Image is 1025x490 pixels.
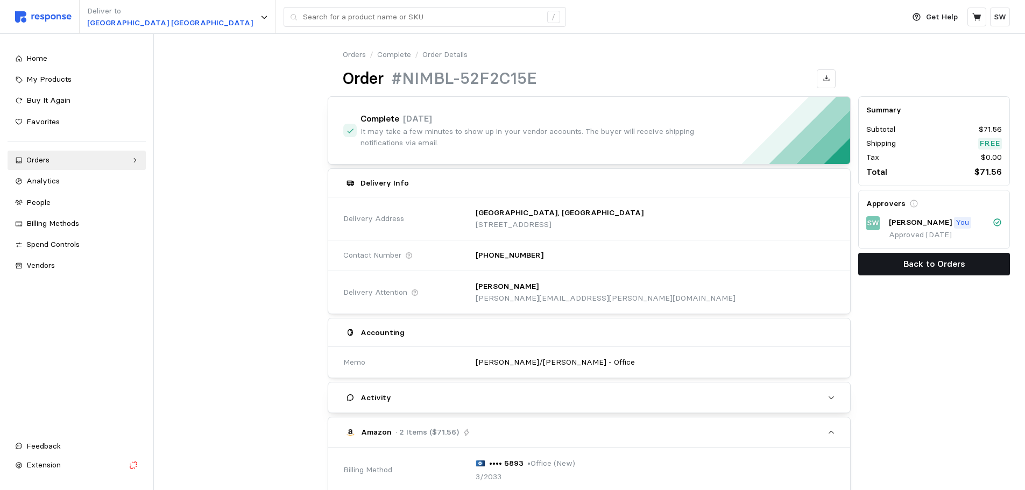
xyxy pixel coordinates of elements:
[377,49,411,61] a: Complete
[974,165,1002,179] p: $71.56
[8,256,146,275] a: Vendors
[866,165,887,179] p: Total
[343,464,392,476] span: Billing Method
[8,214,146,233] a: Billing Methods
[26,441,61,451] span: Feedback
[87,17,253,29] p: [GEOGRAPHIC_DATA] [GEOGRAPHIC_DATA]
[8,456,146,475] button: Extension
[8,437,146,456] button: Feedback
[328,382,850,413] button: Activity
[26,260,55,270] span: Vendors
[994,11,1006,23] p: SW
[395,427,459,438] p: · 2 Items ($71.56)
[26,53,47,63] span: Home
[361,427,392,438] p: Amazon
[26,239,80,249] span: Spend Controls
[360,177,409,189] h5: Delivery Info
[15,11,72,23] img: svg%3e
[343,68,384,89] h1: Order
[360,113,399,125] h4: Complete
[903,257,965,271] p: Back to Orders
[476,219,644,231] p: [STREET_ADDRESS]
[858,253,1010,275] button: Back to Orders
[8,235,146,254] a: Spend Controls
[906,7,964,27] button: Get Help
[866,138,896,150] p: Shipping
[343,250,401,261] span: Contact Number
[476,357,635,368] p: [PERSON_NAME]/[PERSON_NAME] - Office
[979,124,1002,136] p: $71.56
[8,193,146,212] a: People
[26,117,60,126] span: Favorites
[981,152,1002,164] p: $0.00
[867,217,879,229] p: SW
[8,172,146,191] a: Analytics
[360,327,405,338] h5: Accounting
[343,287,407,299] span: Delivery Attention
[343,213,404,225] span: Delivery Address
[866,198,906,209] h5: Approvers
[990,8,1010,26] button: SW
[26,197,51,207] span: People
[980,138,1000,150] p: Free
[926,11,958,23] p: Get Help
[527,458,575,470] p: • Office (New)
[26,74,72,84] span: My Products
[889,229,1002,241] p: Approved [DATE]
[476,471,501,483] p: 3/2033
[8,112,146,132] a: Favorites
[415,49,419,61] p: /
[866,152,879,164] p: Tax
[26,176,60,186] span: Analytics
[8,91,146,110] a: Buy It Again
[489,458,524,470] p: •••• 5893
[343,357,365,368] span: Memo
[476,250,543,261] p: [PHONE_NUMBER]
[8,151,146,170] a: Orders
[26,95,70,105] span: Buy It Again
[26,154,127,166] div: Orders
[303,8,541,27] input: Search for a product name or SKU
[889,217,952,229] p: [PERSON_NAME]
[391,68,537,89] h1: #NIMBL-52F2C15E
[360,126,712,149] p: It may take a few minutes to show up in your vendor accounts. The buyer will receive shipping not...
[956,217,969,229] p: You
[547,11,560,24] div: /
[87,5,253,17] p: Deliver to
[360,392,391,403] h5: Activity
[343,49,366,61] a: Orders
[328,417,850,448] button: Amazon· 2 Items ($71.56)
[476,293,736,304] p: [PERSON_NAME][EMAIL_ADDRESS][PERSON_NAME][DOMAIN_NAME]
[422,49,468,61] p: Order Details
[26,218,79,228] span: Billing Methods
[866,104,1002,116] h5: Summary
[476,460,485,466] img: svg%3e
[476,207,644,219] p: [GEOGRAPHIC_DATA], [GEOGRAPHIC_DATA]
[403,112,432,125] p: [DATE]
[8,70,146,89] a: My Products
[476,281,539,293] p: [PERSON_NAME]
[866,124,895,136] p: Subtotal
[8,49,146,68] a: Home
[26,460,61,470] span: Extension
[370,49,373,61] p: /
